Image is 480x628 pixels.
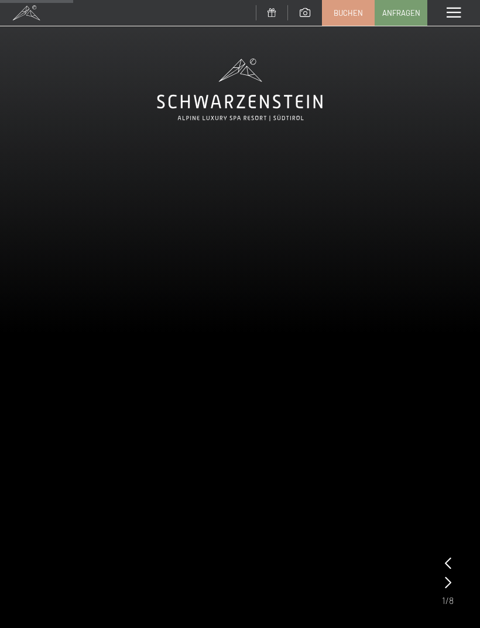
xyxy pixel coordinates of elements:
span: 8 [449,594,454,607]
span: Anfragen [382,8,420,18]
span: Buchen [334,8,363,18]
span: 1 [442,594,445,607]
span: Einwilligung Marketing* [126,342,223,354]
span: / [445,594,449,607]
a: Buchen [323,1,374,25]
a: Anfragen [375,1,427,25]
